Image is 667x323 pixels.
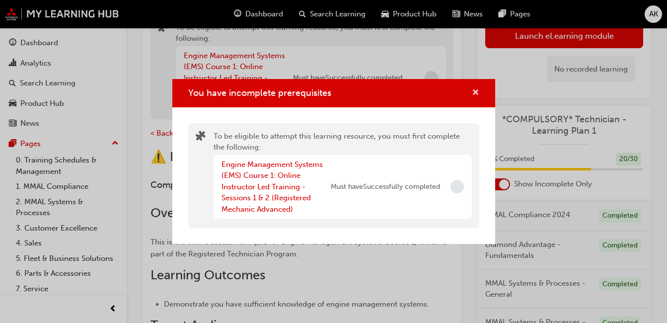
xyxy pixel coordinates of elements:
[472,87,479,99] button: cross-icon
[196,132,206,143] span: puzzle-icon
[222,160,323,214] a: Engine Management Systems (EMS) Course 1: Online Instructor Led Training - Sessions 1 & 2 (Regist...
[450,180,464,193] span: Incomplete
[331,181,440,193] span: Must have Successfully completed
[188,87,331,98] span: You have incomplete prerequisites
[472,89,479,98] span: cross-icon
[172,79,495,244] div: You have incomplete prerequisites
[214,131,472,221] div: To be eligible to attempt this learning resource, you must first complete the following:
